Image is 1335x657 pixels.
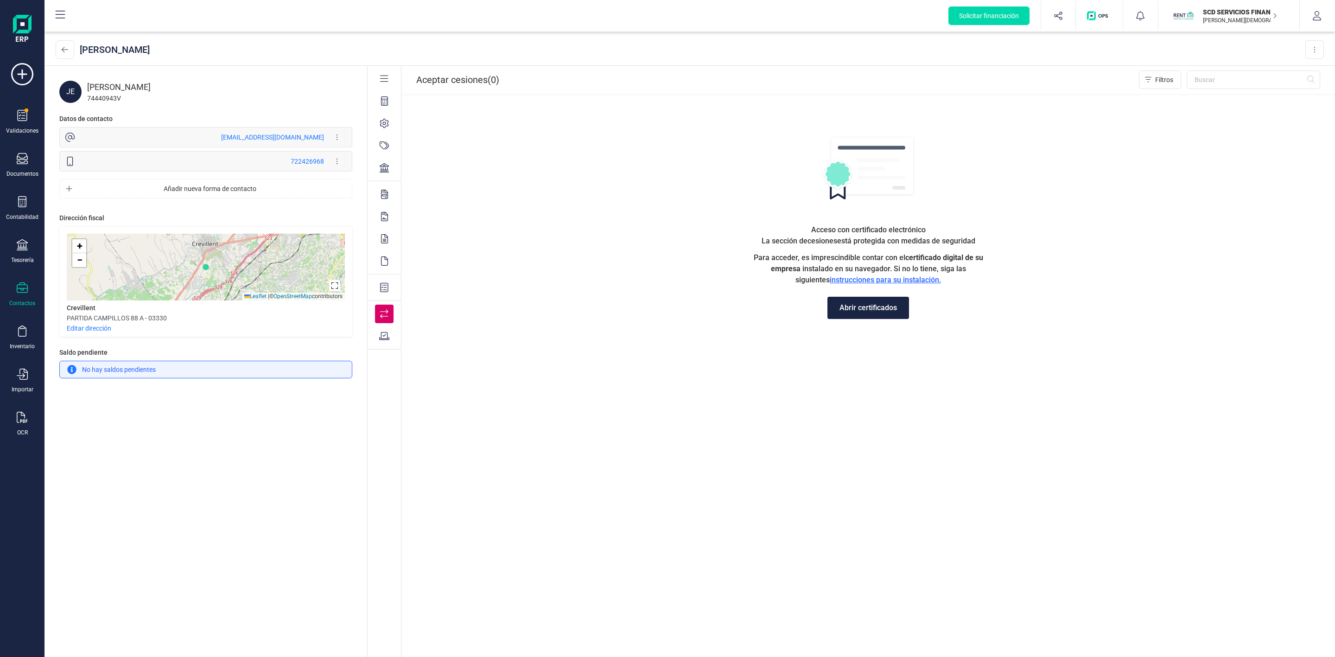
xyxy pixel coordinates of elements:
div: Saldo pendiente [59,348,352,361]
span: | [268,293,269,300]
div: [PERSON_NAME] [87,81,352,94]
div: PARTIDA CAMPILLOS 88 A - 03330 [67,313,167,323]
img: Logo Finanedi [13,15,32,45]
div: Tesorería [11,256,34,264]
div: JE [59,81,82,103]
div: OCR [17,429,28,436]
p: SCD SERVICIOS FINANCIEROS SL [1203,7,1277,17]
div: Documentos [6,170,38,178]
div: Crevillent [67,303,95,313]
div: Validaciones [6,127,38,134]
a: Zoom in [72,239,86,253]
span: Para acceder, es imprescindible contar con el instalado en su navegador. Si no lo tiene, siga las... [752,252,984,286]
button: Solicitar financiación [948,6,1030,25]
span: Solicitar financiación [959,11,1019,20]
img: SC [1173,6,1194,26]
div: Datos de contacto [59,114,113,123]
a: Zoom out [72,253,86,267]
div: [PERSON_NAME] [80,43,150,56]
span: − [77,254,83,266]
div: Importar [12,386,33,393]
button: Añadir nueva forma de contacto [60,179,352,198]
div: Contactos [9,300,35,307]
a: Leaflet [244,293,267,300]
img: Marker [203,264,209,270]
img: Logo de OPS [1087,11,1112,20]
span: + [77,240,83,252]
a: OpenStreetMap [273,293,312,300]
button: Abrir certificados [827,297,909,319]
div: 722426968 [291,157,324,166]
div: 74440943V [87,94,352,103]
div: [EMAIL_ADDRESS][DOMAIN_NAME] [221,133,324,142]
img: autorizacion logo [821,136,915,199]
div: Inventario [10,343,35,350]
div: No hay saldos pendientes [59,361,352,378]
div: Aceptar cesiones ( ) [416,73,499,86]
button: Filtros [1139,70,1181,89]
div: © contributors [242,293,345,300]
span: Acceso con certificado electrónico [811,224,926,236]
input: Buscar [1187,70,1320,89]
button: SCSCD SERVICIOS FINANCIEROS SL[PERSON_NAME][DEMOGRAPHIC_DATA][DEMOGRAPHIC_DATA] [1170,1,1288,31]
div: Dirección fiscal [59,213,104,223]
div: Contabilidad [6,213,38,221]
span: Filtros [1155,75,1173,84]
button: Logo de OPS [1081,1,1117,31]
a: instrucciones para su instalación. [830,275,941,284]
p: Editar dirección [67,324,111,333]
span: 0 [491,73,496,86]
p: [PERSON_NAME][DEMOGRAPHIC_DATA][DEMOGRAPHIC_DATA] [1203,17,1277,24]
span: Añadir nueva forma de contacto [76,184,344,193]
span: La sección de cesiones está protegida con medidas de seguridad [762,236,975,247]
